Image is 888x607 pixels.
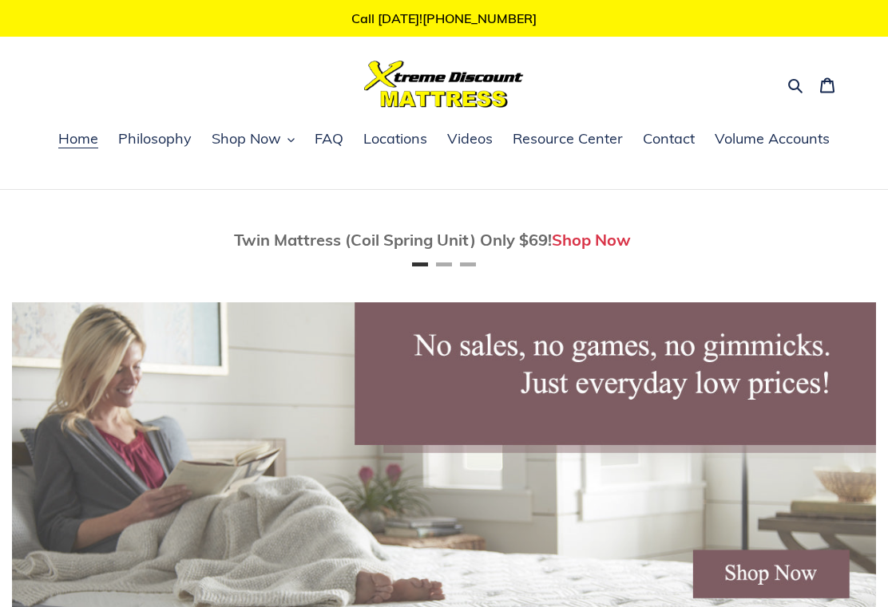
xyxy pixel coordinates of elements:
span: Videos [447,129,493,148]
button: Page 2 [436,262,452,266]
a: Locations [355,128,435,152]
a: Contact [635,128,703,152]
span: Shop Now [212,129,281,148]
span: Locations [363,129,427,148]
a: Volume Accounts [707,128,838,152]
a: [PHONE_NUMBER] [422,10,537,26]
button: Page 3 [460,262,476,266]
span: Volume Accounts [715,129,830,148]
span: Contact [643,129,695,148]
span: Twin Mattress (Coil Spring Unit) Only $69! [234,230,552,250]
span: Resource Center [513,129,623,148]
a: Philosophy [110,128,200,152]
span: Philosophy [118,129,192,148]
a: Resource Center [505,128,631,152]
span: Home [58,129,98,148]
a: FAQ [307,128,351,152]
a: Shop Now [552,230,631,250]
a: Videos [439,128,501,152]
a: Home [50,128,106,152]
button: Page 1 [412,262,428,266]
img: Xtreme Discount Mattress [364,61,524,108]
button: Shop Now [204,128,303,152]
span: FAQ [315,129,343,148]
